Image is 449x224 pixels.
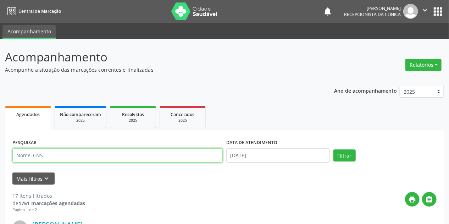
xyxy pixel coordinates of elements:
[333,149,356,162] button: Filtrar
[334,86,397,95] p: Ano de acompanhamento
[226,148,330,163] input: Selecione um intervalo
[418,4,432,19] button: 
[60,111,101,118] span: Não compareceram
[16,111,40,118] span: Agendados
[18,8,61,14] span: Central de Marcação
[421,6,429,14] i: 
[12,148,223,163] input: Nome, CNS
[12,207,85,213] div: Página 1 de 2
[2,25,56,39] a: Acompanhamento
[405,192,420,207] button: print
[344,11,401,17] span: Recepcionista da clínica
[5,48,312,66] p: Acompanhamento
[226,137,277,148] label: DATA DE ATENDIMENTO
[12,173,55,185] button: Mais filtroskeyboard_arrow_down
[60,118,101,123] div: 2025
[426,196,433,203] i: 
[403,4,418,19] img: img
[5,66,312,73] p: Acompanhe a situação das marcações correntes e finalizadas
[43,175,51,182] i: keyboard_arrow_down
[165,118,200,123] div: 2025
[432,5,444,18] button: apps
[115,118,151,123] div: 2025
[323,6,333,16] button: notifications
[12,200,85,207] div: de
[5,5,61,17] a: Central de Marcação
[18,200,85,207] strong: 1751 marcações agendadas
[12,192,85,200] div: 17 itens filtrados
[344,5,401,11] div: [PERSON_NAME]
[405,59,442,71] button: Relatórios
[422,192,437,207] button: 
[171,111,195,118] span: Cancelados
[409,196,416,203] i: print
[12,137,37,148] label: PESQUISAR
[122,111,144,118] span: Resolvidos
